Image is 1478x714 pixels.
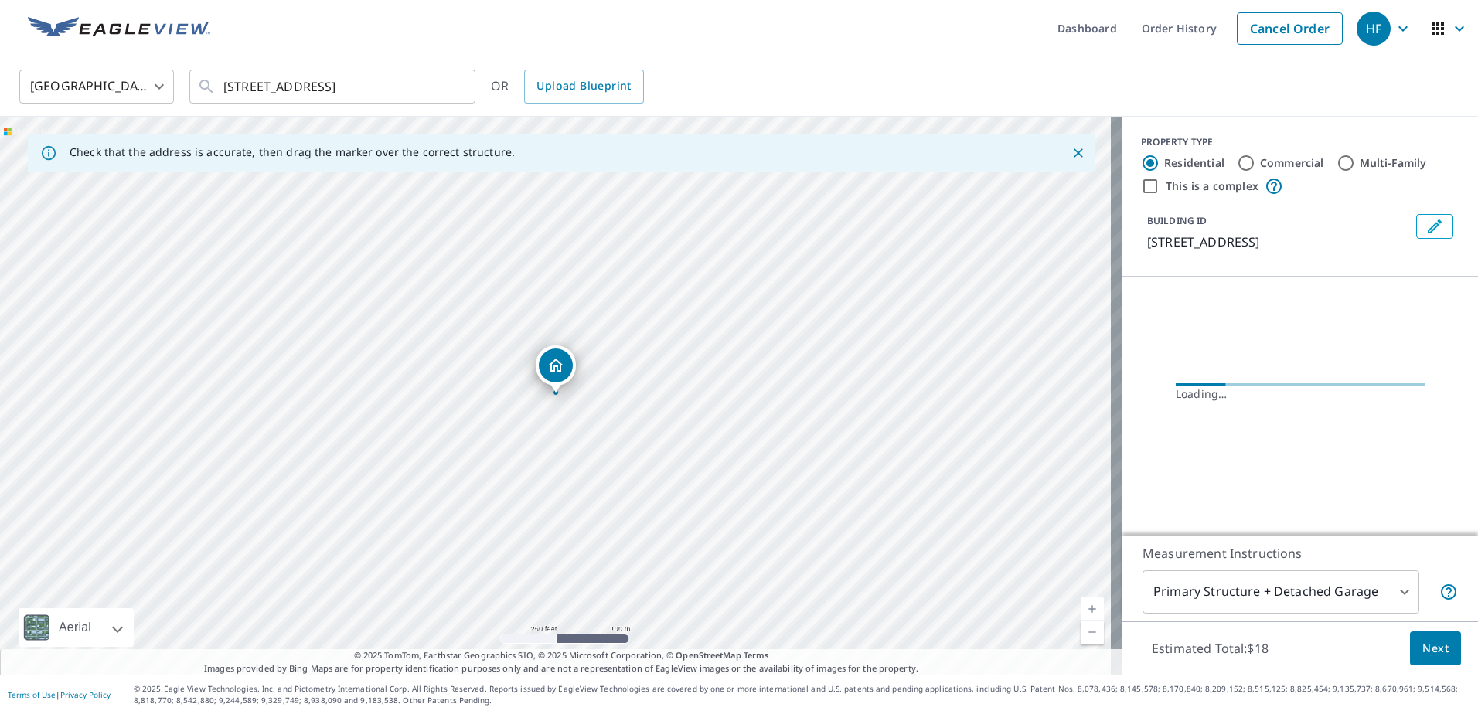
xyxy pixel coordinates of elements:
[1410,631,1461,666] button: Next
[1143,570,1419,614] div: Primary Structure + Detached Garage
[8,690,111,699] p: |
[60,689,111,700] a: Privacy Policy
[1068,143,1088,163] button: Close
[28,17,210,40] img: EV Logo
[54,608,96,647] div: Aerial
[1360,155,1427,171] label: Multi-Family
[1166,178,1258,194] label: This is a complex
[536,76,631,96] span: Upload Blueprint
[1143,544,1458,563] p: Measurement Instructions
[1357,12,1391,46] div: HF
[1176,386,1425,402] div: Loading…
[524,70,643,104] a: Upload Blueprint
[1439,583,1458,601] span: Your report will include the primary structure and a detached garage if one exists.
[354,649,769,662] span: © 2025 TomTom, Earthstar Geographics SIO, © 2025 Microsoft Corporation, ©
[1237,12,1343,45] a: Cancel Order
[19,608,134,647] div: Aerial
[1147,233,1410,251] p: [STREET_ADDRESS]
[1139,631,1281,665] p: Estimated Total: $18
[1164,155,1224,171] label: Residential
[1147,214,1207,227] p: BUILDING ID
[134,683,1470,706] p: © 2025 Eagle View Technologies, Inc. and Pictometry International Corp. All Rights Reserved. Repo...
[70,145,515,159] p: Check that the address is accurate, then drag the marker over the correct structure.
[1081,597,1104,620] a: Current Level 17, Zoom In
[676,649,741,661] a: OpenStreetMap
[1422,639,1449,658] span: Next
[1081,620,1104,644] a: Current Level 17, Zoom Out
[1416,214,1453,239] button: Edit building 1
[744,649,769,661] a: Terms
[223,65,444,108] input: Search by address or latitude-longitude
[536,345,576,393] div: Dropped pin, building 1, Residential property, 12330 NW 30th St Sunrise, FL 33323
[1260,155,1324,171] label: Commercial
[19,65,174,108] div: [GEOGRAPHIC_DATA]
[1141,135,1459,149] div: PROPERTY TYPE
[491,70,644,104] div: OR
[8,689,56,700] a: Terms of Use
